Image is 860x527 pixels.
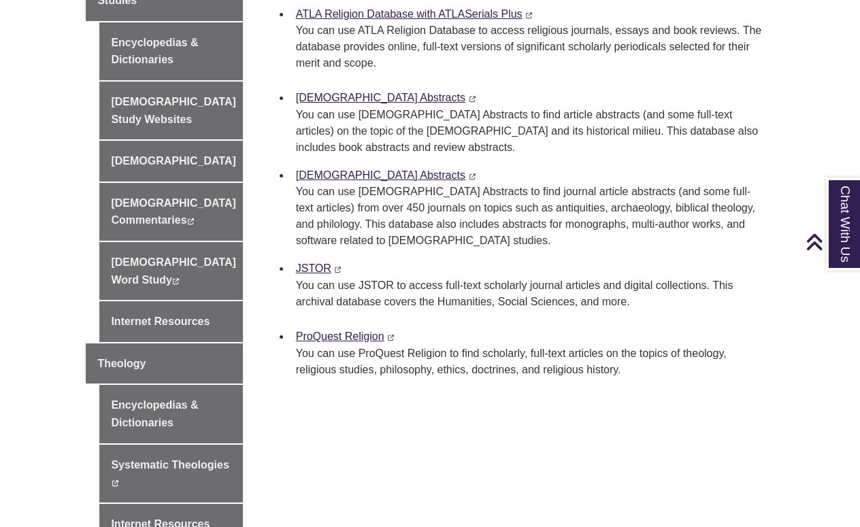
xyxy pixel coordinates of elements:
a: Back to Top [806,233,857,251]
a: Systematic Theologies [99,445,242,503]
a: [DEMOGRAPHIC_DATA] Study Websites [99,82,242,139]
a: [DEMOGRAPHIC_DATA] Abstracts [296,169,465,181]
div: You can use [DEMOGRAPHIC_DATA] Abstracts to find journal article abstracts (and some full-text ar... [296,184,763,249]
i: This link opens in a new window [187,218,195,224]
a: ProQuest Religion [296,330,384,342]
i: This link opens in a new window [525,12,533,18]
p: You can use ProQuest Religion to find scholarly, full-text articles on the topics of theology, re... [296,345,763,378]
i: This link opens in a new window [468,96,476,102]
span: Theology [97,358,146,369]
i: This link opens in a new window [111,480,118,486]
a: Encyclopedias & Dictionaries [99,385,242,443]
a: [DEMOGRAPHIC_DATA] Abstracts [296,92,465,103]
a: Theology [86,343,242,384]
i: This link opens in a new window [468,173,476,180]
p: You can use ATLA Religion Database to access religious journals, essays and book reviews. The dat... [296,22,763,71]
p: You can use JSTOR to access full-text scholarly journal articles and digital collections. This ar... [296,277,763,310]
a: ATLA Religion Database with ATLASerials Plus [296,8,523,20]
a: [DEMOGRAPHIC_DATA] Word Study [99,242,242,300]
i: This link opens in a new window [334,267,342,273]
i: This link opens in a new window [172,278,180,284]
div: You can use [DEMOGRAPHIC_DATA] Abstracts to find article abstracts (and some full-text articles) ... [296,107,763,156]
i: This link opens in a new window [387,335,395,341]
a: [DEMOGRAPHIC_DATA] Commentaries [99,183,242,241]
a: Encyclopedias & Dictionaries [99,22,242,80]
a: JSTOR [296,262,331,274]
a: [DEMOGRAPHIC_DATA] [99,141,242,182]
a: Internet Resources [99,301,242,342]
